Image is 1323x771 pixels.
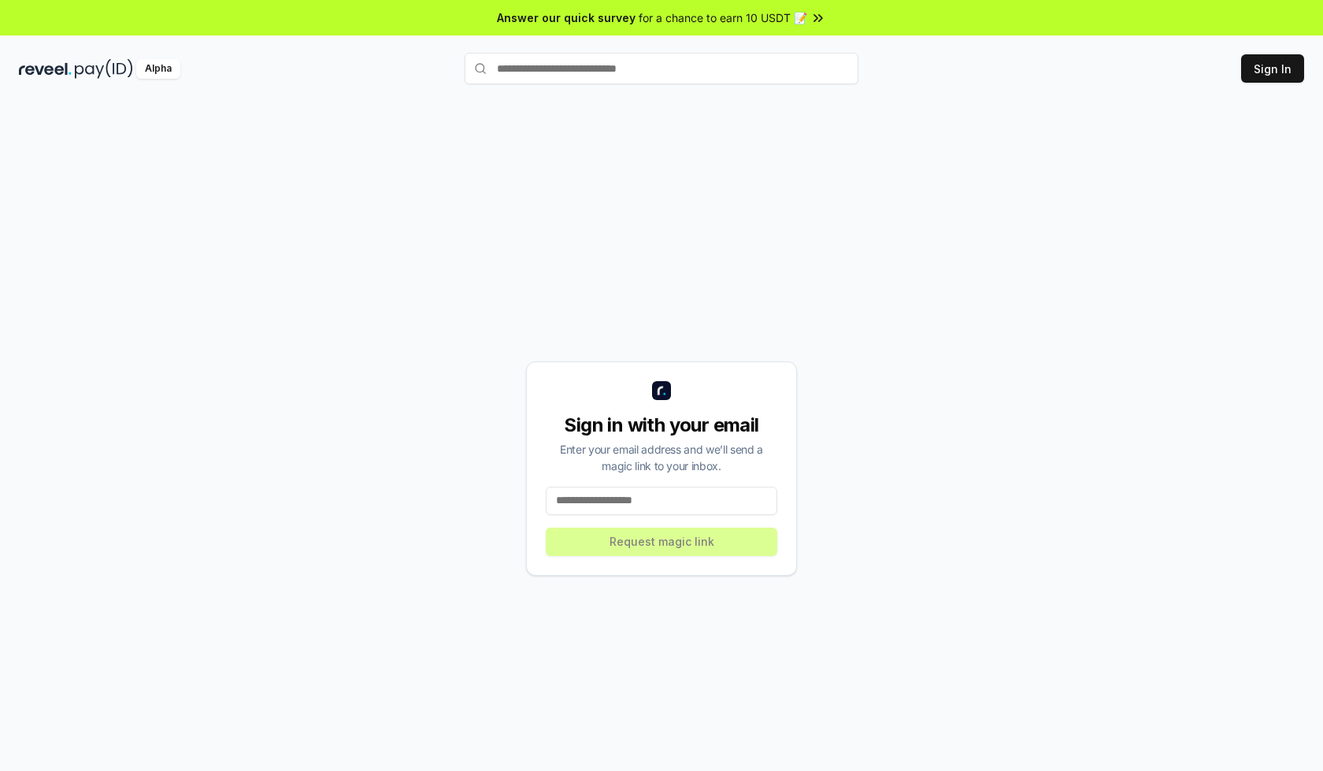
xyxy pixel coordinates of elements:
[75,59,133,79] img: pay_id
[546,441,777,474] div: Enter your email address and we’ll send a magic link to your inbox.
[19,59,72,79] img: reveel_dark
[546,413,777,438] div: Sign in with your email
[639,9,807,26] span: for a chance to earn 10 USDT 📝
[652,381,671,400] img: logo_small
[497,9,636,26] span: Answer our quick survey
[136,59,180,79] div: Alpha
[1241,54,1304,83] button: Sign In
